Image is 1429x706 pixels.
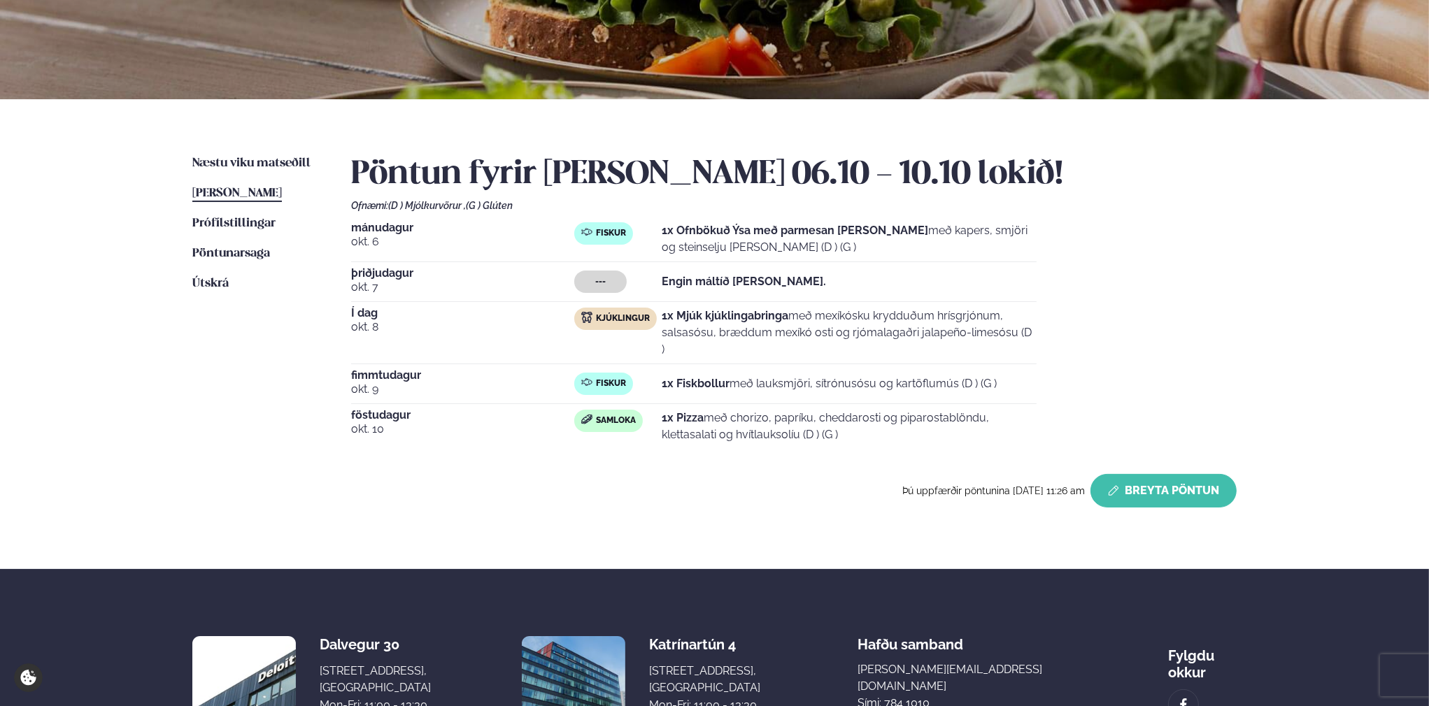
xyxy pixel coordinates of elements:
span: Fiskur [596,378,626,389]
img: fish.svg [581,377,592,388]
span: --- [595,276,606,287]
p: með lauksmjöri, sítrónusósu og kartöflumús (D ) (G ) [662,375,997,392]
a: Cookie settings [14,663,43,692]
img: sandwich-new-16px.svg [581,415,592,424]
span: okt. 10 [351,421,574,438]
p: með kapers, smjöri og steinselju [PERSON_NAME] (D ) (G ) [662,222,1037,256]
span: Næstu viku matseðill [192,157,311,169]
p: með mexíkósku krydduðum hrísgrjónum, salsasósu, bræddum mexíkó osti og rjómalagaðri jalapeño-lime... [662,308,1037,358]
span: Samloka [596,415,636,426]
strong: 1x Ofnbökuð Ýsa með parmesan [PERSON_NAME] [662,224,928,237]
h2: Pöntun fyrir [PERSON_NAME] 06.10 - 10.10 lokið! [351,155,1237,194]
strong: 1x Pizza [662,411,704,424]
a: [PERSON_NAME] [192,185,282,202]
span: Fiskur [596,228,626,239]
a: Pöntunarsaga [192,245,270,262]
span: Þú uppfærðir pöntunina [DATE] 11:26 am [902,485,1085,496]
button: Breyta Pöntun [1090,474,1237,507]
div: Katrínartún 4 [649,636,760,653]
div: [STREET_ADDRESS], [GEOGRAPHIC_DATA] [320,663,431,696]
img: chicken.svg [581,312,592,323]
span: þriðjudagur [351,268,574,279]
span: okt. 7 [351,279,574,296]
span: Pöntunarsaga [192,247,270,259]
p: með chorizo, papríku, cheddarosti og piparostablöndu, klettasalati og hvítlauksolíu (D ) (G ) [662,410,1037,443]
a: Næstu viku matseðill [192,155,311,172]
div: [STREET_ADDRESS], [GEOGRAPHIC_DATA] [649,663,760,696]
a: [PERSON_NAME][EMAIL_ADDRESS][DOMAIN_NAME] [858,661,1072,695]
span: föstudagur [351,410,574,421]
span: fimmtudagur [351,370,574,381]
span: [PERSON_NAME] [192,187,282,199]
span: (D ) Mjólkurvörur , [388,200,466,211]
span: Útskrá [192,278,229,289]
a: Prófílstillingar [192,215,276,232]
span: okt. 8 [351,319,574,336]
div: Ofnæmi: [351,200,1237,211]
img: fish.svg [581,226,592,238]
span: Í dag [351,308,574,319]
span: Kjúklingur [596,313,650,324]
span: Prófílstillingar [192,217,276,229]
span: okt. 9 [351,381,574,398]
strong: Engin máltíð [PERSON_NAME]. [662,275,826,288]
div: Fylgdu okkur [1168,636,1237,681]
span: okt. 6 [351,233,574,250]
strong: 1x Mjúk kjúklingabringa [662,309,788,322]
span: mánudagur [351,222,574,233]
span: (G ) Glúten [466,200,513,211]
span: Hafðu samband [858,625,963,653]
div: Dalvegur 30 [320,636,431,653]
strong: 1x Fiskbollur [662,377,730,390]
a: Útskrá [192,275,229,292]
